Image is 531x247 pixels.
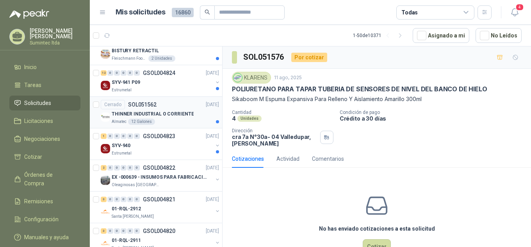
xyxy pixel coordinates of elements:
h3: SOL051576 [243,51,285,63]
span: 16860 [172,8,194,17]
h1: Mis solicitudes [116,7,166,18]
a: Licitaciones [9,114,80,128]
div: Cotizaciones [232,155,264,163]
div: 0 [114,133,120,139]
div: 0 [127,70,133,76]
div: Todas [401,8,418,17]
p: GSOL004820 [143,228,175,234]
div: 12 [101,70,107,76]
img: Logo peakr [9,9,49,19]
div: 0 [127,228,133,234]
a: Negociaciones [9,131,80,146]
a: Tareas [9,78,80,92]
img: Company Logo [101,49,110,59]
p: [DATE] [206,133,219,140]
p: [DATE] [206,69,219,77]
span: Tareas [24,81,41,89]
p: GSOL004823 [143,133,175,139]
span: Licitaciones [24,117,53,125]
p: POLIURETANO PARA TAPAR TUBERIA DE SENSORES DE NIVEL DEL BANCO DE HIELO [232,85,487,93]
div: Comentarios [312,155,344,163]
img: Company Logo [101,81,110,90]
div: Actividad [276,155,299,163]
div: 0 [127,165,133,171]
div: 3 [101,197,107,202]
span: Negociaciones [24,135,60,143]
p: GSOL004822 [143,165,175,171]
a: 2 0 0 0 0 0 GSOL004822[DATE] Company LogoEX -000639 - INSUMOS PARA FABRICACION DE MALLA TAMOleagi... [101,163,221,188]
p: Santa [PERSON_NAME] [112,213,154,220]
div: 0 [134,165,140,171]
div: Cerrado [101,100,125,109]
div: 0 [114,228,120,234]
p: Almatec [112,119,127,125]
div: 0 [114,70,120,76]
a: Manuales y ayuda [9,230,80,245]
p: SOL051562 [128,102,157,107]
img: Company Logo [101,112,110,122]
p: 4 [232,115,236,122]
button: No Leídos [476,28,522,43]
p: Sikaboom M Espuma Expansiva Para Relleno Y Aislamiento Amarillo 300ml [232,95,522,103]
p: SYV-941 P09 [112,79,140,86]
span: Remisiones [24,197,53,206]
button: Asignado a mi [413,28,469,43]
p: [PERSON_NAME] [PERSON_NAME] [30,28,80,39]
button: 4 [508,5,522,20]
div: 0 [134,197,140,202]
p: SYV-940 [112,142,130,149]
p: Estrumetal [112,87,132,93]
span: Manuales y ayuda [24,233,69,242]
div: 2 [101,165,107,171]
a: Inicio [9,60,80,75]
div: 0 [121,228,127,234]
div: 0 [127,133,133,139]
div: 0 [134,228,140,234]
p: [DATE] [206,227,219,235]
p: Condición de pago [340,110,528,115]
a: Solicitudes [9,96,80,110]
p: GSOL004821 [143,197,175,202]
div: 3 [101,228,107,234]
h3: No has enviado cotizaciones a esta solicitud [319,224,435,233]
div: 0 [134,70,140,76]
p: EX -000639 - INSUMOS PARA FABRICACION DE MALLA TAM [112,174,209,181]
p: [DATE] [206,196,219,203]
div: 0 [107,197,113,202]
span: Configuración [24,215,59,224]
a: Órdenes de Compra [9,167,80,191]
p: GSOL004824 [143,70,175,76]
a: CerradoSOL051562[DATE] Company LogoTHINNER INDUSTRIAL O CORRIENTEAlmatec12 Galones [90,97,222,128]
span: search [205,9,210,15]
p: BISTURY RETRACTIL [112,47,159,55]
span: Cotizar [24,153,42,161]
div: 0 [107,133,113,139]
p: Dirección [232,128,317,133]
p: Oleaginosas [GEOGRAPHIC_DATA][PERSON_NAME] [112,182,161,188]
a: 3 0 0 0 0 0 GSOL004821[DATE] Company Logo01-RQL-2912Santa [PERSON_NAME] [101,195,221,220]
div: 0 [107,165,113,171]
div: 0 [114,197,120,202]
div: 2 Unidades [148,55,175,62]
span: 4 [515,4,524,11]
p: Cantidad [232,110,333,115]
p: 11 ago, 2025 [274,74,302,82]
a: 1 0 0 0 0 0 GSOL004823[DATE] Company LogoSYV-940Estrumetal [101,131,221,156]
img: Company Logo [101,176,110,185]
a: Cotizar [9,149,80,164]
div: 0 [107,70,113,76]
p: [DATE] [206,101,219,108]
p: Crédito a 30 días [340,115,528,122]
span: Órdenes de Compra [24,171,73,188]
div: 0 [107,228,113,234]
a: 12 0 0 0 0 0 GSOL004824[DATE] Company LogoSYV-941 P09Estrumetal [101,68,221,93]
div: 0 [121,197,127,202]
p: THINNER INDUSTRIAL O CORRIENTE [112,110,194,118]
img: Company Logo [101,144,110,153]
div: 0 [121,133,127,139]
div: Unidades [237,116,262,122]
div: KLARENS [232,72,271,84]
div: 1 - 50 de 10371 [353,29,406,42]
div: 12 Galones [128,119,155,125]
a: Configuración [9,212,80,227]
